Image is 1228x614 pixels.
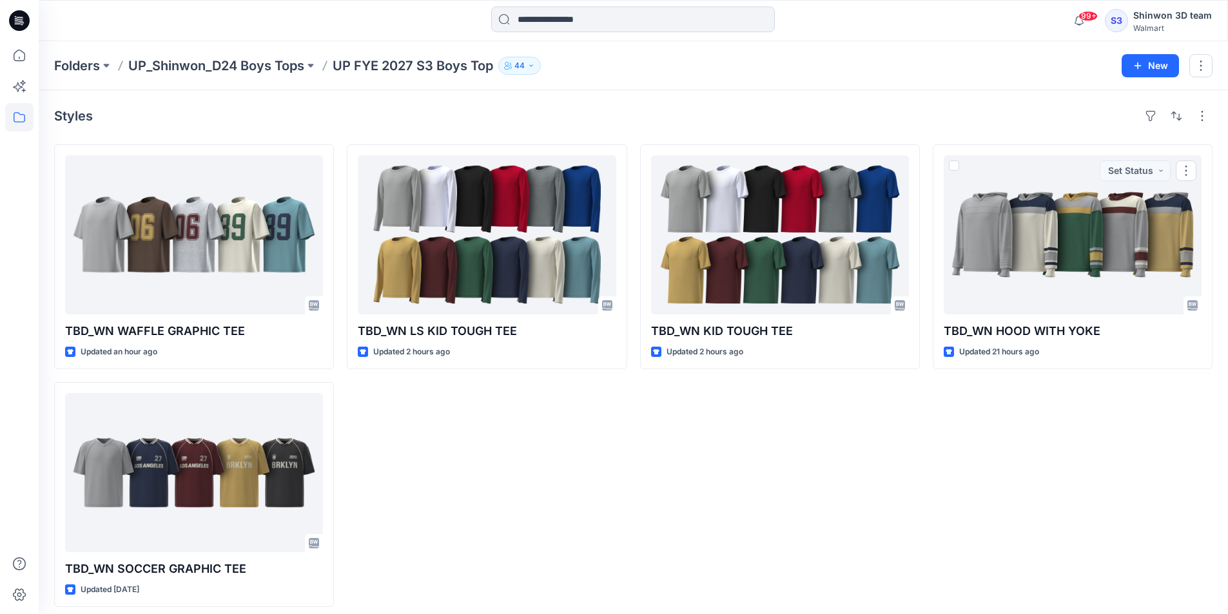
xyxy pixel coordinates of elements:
button: 44 [498,57,541,75]
a: TBD_WN WAFFLE GRAPHIC TEE [65,155,323,314]
p: Updated 2 hours ago [373,345,450,359]
p: TBD_WN SOCCER GRAPHIC TEE [65,560,323,578]
a: TBD_WN LS KID TOUGH TEE [358,155,616,314]
p: TBD_WN KID TOUGH TEE [651,322,909,340]
p: Updated [DATE] [81,583,139,597]
p: 44 [514,59,525,73]
p: TBD_WN HOOD WITH YOKE [944,322,1202,340]
a: TBD_WN SOCCER GRAPHIC TEE [65,393,323,552]
a: TBD_WN KID TOUGH TEE [651,155,909,314]
div: Walmart [1133,23,1212,33]
div: S3 [1105,9,1128,32]
a: UP_Shinwon_D24 Boys Tops [128,57,304,75]
p: TBD_WN LS KID TOUGH TEE [358,322,616,340]
a: TBD_WN HOOD WITH YOKE [944,155,1202,314]
p: UP FYE 2027 S3 Boys Top [333,57,493,75]
button: New [1122,54,1179,77]
a: Folders [54,57,100,75]
p: TBD_WN WAFFLE GRAPHIC TEE [65,322,323,340]
span: 99+ [1078,11,1098,21]
p: Updated an hour ago [81,345,157,359]
div: Shinwon 3D team [1133,8,1212,23]
p: Updated 2 hours ago [667,345,743,359]
h4: Styles [54,108,93,124]
p: Updated 21 hours ago [959,345,1039,359]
